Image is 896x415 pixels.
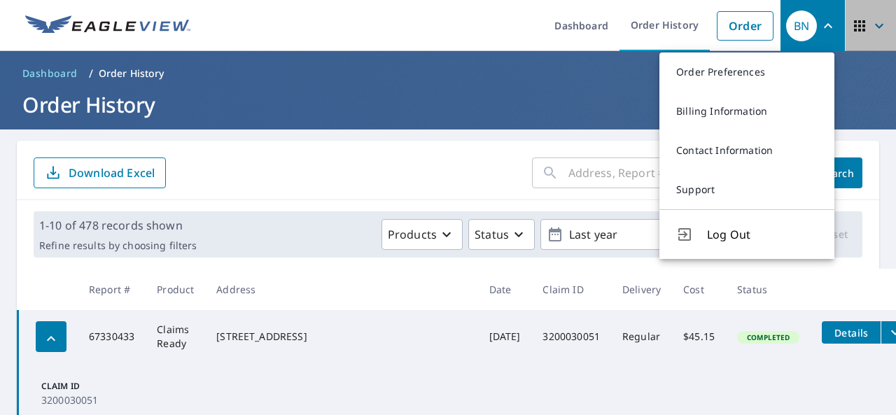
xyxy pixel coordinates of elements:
[69,165,155,181] p: Download Excel
[468,219,535,250] button: Status
[78,269,146,310] th: Report #
[25,15,190,36] img: EV Logo
[659,209,834,259] button: Log Out
[39,239,197,252] p: Refine results by choosing filters
[531,310,611,363] td: 3200030051
[41,393,125,407] p: 3200030051
[726,269,811,310] th: Status
[39,217,197,234] p: 1-10 of 478 records shown
[830,326,872,339] span: Details
[17,62,83,85] a: Dashboard
[17,62,879,85] nav: breadcrumb
[89,65,93,82] li: /
[822,321,881,344] button: detailsBtn-67330433
[205,269,477,310] th: Address
[478,310,532,363] td: [DATE]
[34,157,166,188] button: Download Excel
[823,167,851,180] span: Search
[216,330,466,344] div: [STREET_ADDRESS]
[381,219,463,250] button: Products
[478,269,532,310] th: Date
[78,310,146,363] td: 67330433
[659,92,834,131] a: Billing Information
[531,269,611,310] th: Claim ID
[659,52,834,92] a: Order Preferences
[568,153,801,192] input: Address, Report #, Claim ID, etc.
[146,310,205,363] td: Claims Ready
[707,226,818,243] span: Log Out
[738,332,798,342] span: Completed
[475,226,509,243] p: Status
[717,11,773,41] a: Order
[17,90,879,119] h1: Order History
[388,226,437,243] p: Products
[786,10,817,41] div: BN
[540,219,750,250] button: Last year
[672,310,726,363] td: $45.15
[99,66,164,80] p: Order History
[659,170,834,209] a: Support
[672,269,726,310] th: Cost
[611,269,672,310] th: Delivery
[146,269,205,310] th: Product
[22,66,78,80] span: Dashboard
[563,223,727,247] p: Last year
[812,157,862,188] button: Search
[611,310,672,363] td: Regular
[41,380,125,393] p: Claim ID
[659,131,834,170] a: Contact Information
